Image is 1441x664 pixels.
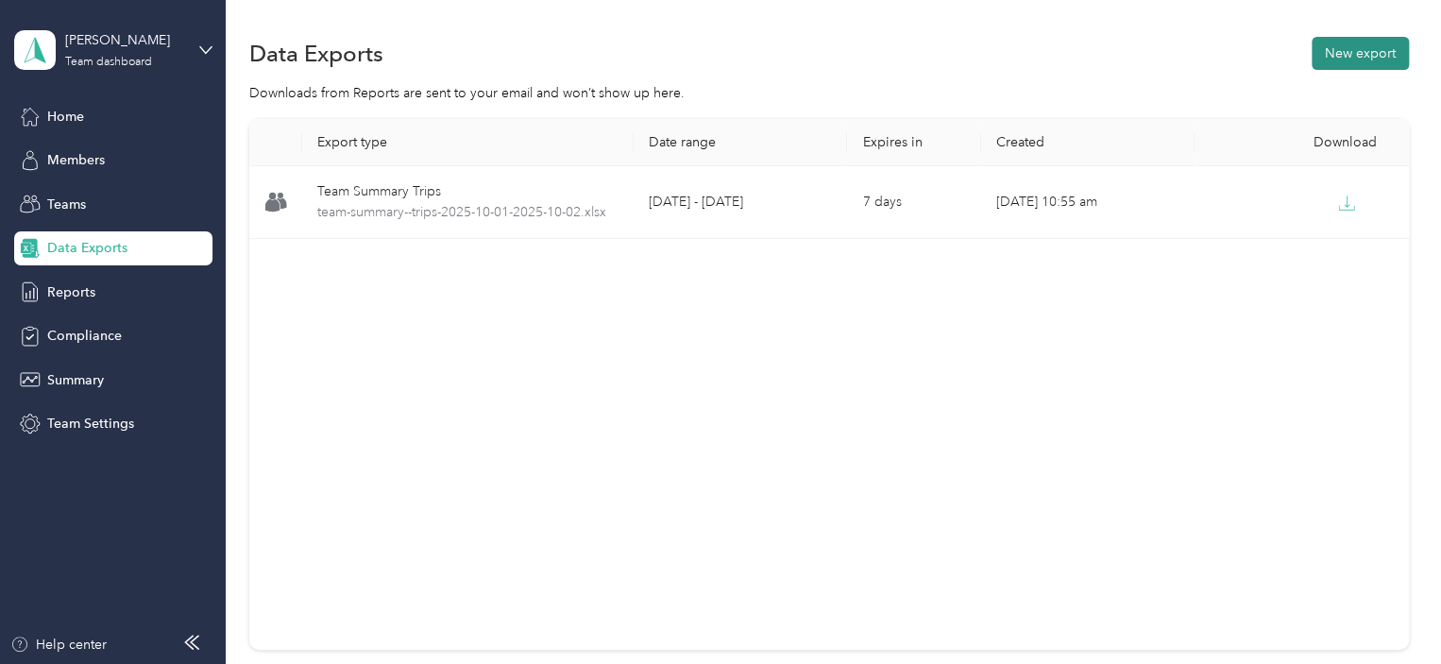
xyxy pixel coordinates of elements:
td: [DATE] 10:55 am [981,166,1195,239]
span: Compliance [47,326,122,346]
div: Downloads from Reports are sent to your email and won’t show up here. [249,83,1409,103]
span: Members [47,150,105,170]
span: Reports [47,282,95,302]
td: 7 days [847,166,980,239]
span: Team Settings [47,414,134,434]
span: team-summary--trips-2025-10-01-2025-10-02.xlsx [317,202,619,223]
div: Team dashboard [65,57,152,68]
h1: Data Exports [249,43,383,63]
div: [PERSON_NAME] [65,30,183,50]
td: [DATE] - [DATE] [634,166,847,239]
th: Date range [634,119,847,166]
span: Teams [47,195,86,214]
button: New export [1312,37,1409,70]
th: Expires in [847,119,980,166]
div: Download [1210,134,1393,150]
span: Home [47,107,84,127]
span: Data Exports [47,238,127,258]
th: Created [981,119,1195,166]
span: Summary [47,370,104,390]
button: Help center [10,635,107,655]
iframe: Everlance-gr Chat Button Frame [1335,558,1441,664]
th: Export type [302,119,634,166]
div: Team Summary Trips [317,181,619,202]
